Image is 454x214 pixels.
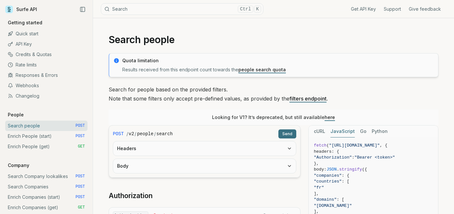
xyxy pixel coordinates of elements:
[75,134,85,139] span: POST
[314,209,319,214] span: ],
[314,173,342,178] span: "companies"
[337,197,344,202] span: : [
[360,125,367,137] button: Go
[238,6,253,13] kbd: Ctrl
[5,131,87,141] a: Enrich People (start) POST
[327,167,337,172] span: JSON
[342,179,349,184] span: : [
[384,6,401,12] a: Support
[212,114,335,121] p: Looking for V1? It’s deprecated, but still available
[5,141,87,152] a: Enrich People (get) GET
[314,191,319,196] span: ],
[156,131,173,137] code: search
[314,179,342,184] span: "countries"
[127,131,128,137] span: /
[5,171,87,182] a: Search Company lookalikes POST
[137,131,153,137] code: people
[5,19,45,26] p: Getting started
[329,143,380,148] span: "[URL][DOMAIN_NAME]"
[314,167,327,172] span: body:
[314,197,337,202] span: "domains"
[325,114,335,120] a: here
[5,29,87,39] a: Quick start
[75,123,85,128] span: POST
[5,192,87,202] a: Enrich Companies (start) POST
[372,125,388,137] button: Python
[101,3,263,15] button: SearchCtrlK
[380,143,387,148] span: , {
[75,195,85,200] span: POST
[314,143,327,148] span: fetch
[78,144,85,149] span: GET
[5,5,37,14] a: Surfe API
[327,143,329,148] span: (
[314,155,352,160] span: "Authorization"
[5,121,87,131] a: Search people POST
[5,49,87,60] a: Credits & Quotas
[409,6,441,12] a: Give feedback
[135,131,136,137] span: /
[109,34,438,45] h1: Search people
[238,67,286,72] a: people search quota
[339,167,362,172] span: stringify
[5,112,26,118] p: People
[5,182,87,192] a: Search Companies POST
[314,185,324,190] span: "fr"
[129,131,134,137] code: v2
[154,131,156,137] span: /
[113,141,296,156] button: Headers
[78,205,85,210] span: GET
[342,173,349,178] span: : {
[113,131,124,137] span: POST
[75,184,85,189] span: POST
[5,162,32,169] p: Company
[254,6,261,13] kbd: K
[122,57,434,64] p: Quota limitation
[354,155,395,160] span: "Bearer <token>"
[314,149,339,154] span: headers: {
[5,202,87,213] a: Enrich Companies (get) GET
[5,91,87,101] a: Changelog
[5,70,87,80] a: Responses & Errors
[337,167,339,172] span: .
[278,129,296,138] button: Send
[109,85,438,103] p: Search for people based on the provided filters. Note that some filters only accept pre-defined v...
[330,125,355,137] button: JavaScript
[5,80,87,91] a: Webhooks
[109,191,153,200] a: Authorization
[352,155,354,160] span: :
[289,95,327,102] a: filters endpoint
[314,125,325,137] button: cURL
[113,159,296,173] button: Body
[122,66,434,73] p: Results received from this endpoint count towards the
[362,167,367,172] span: ({
[314,203,352,208] span: "[DOMAIN_NAME]"
[5,60,87,70] a: Rate limits
[75,174,85,179] span: POST
[5,39,87,49] a: API Key
[314,161,319,166] span: },
[78,5,87,14] button: Collapse Sidebar
[351,6,376,12] a: Get API Key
